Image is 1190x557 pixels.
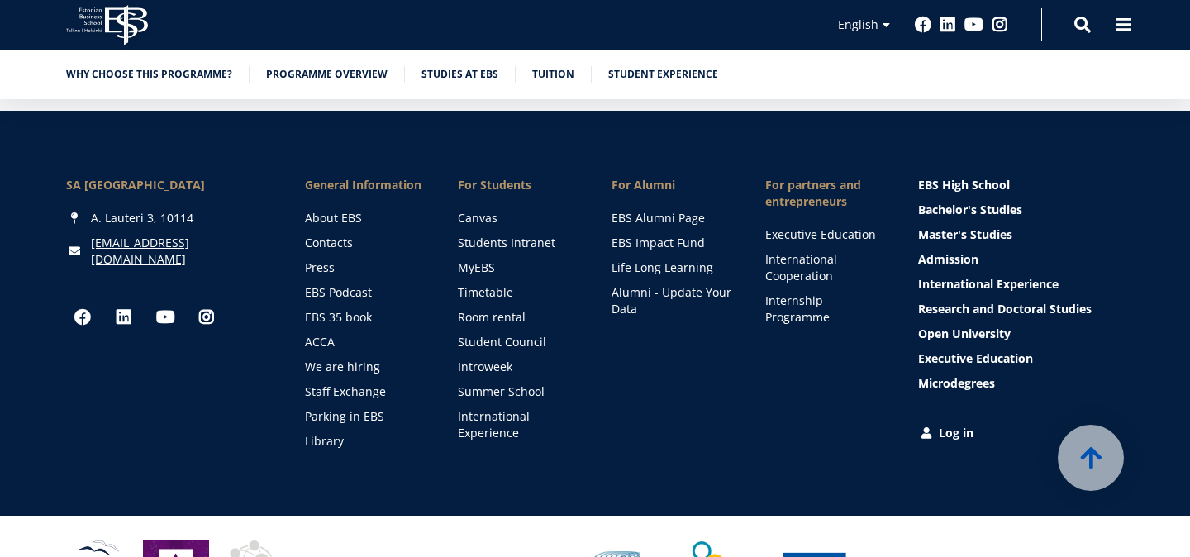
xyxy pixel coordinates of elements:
[19,230,154,245] span: One-year MBA (in Estonian)
[458,259,578,276] a: MyEBS
[305,210,426,226] a: About EBS
[4,274,15,284] input: Technology Innovation MBA
[765,293,886,326] a: Internship Programme
[992,17,1008,33] a: Instagram
[305,177,426,193] span: General Information
[19,273,159,288] span: Technology Innovation MBA
[612,235,732,251] a: EBS Impact Fund
[66,66,232,83] a: Why choose this programme?
[765,251,886,284] a: International Cooperation
[765,177,886,210] span: For partners and entrepreneurs
[190,301,223,334] a: Instagram
[149,301,182,334] a: Youtube
[305,408,426,425] a: Parking in EBS
[305,359,426,375] a: We are hiring
[532,66,574,83] a: Tuition
[918,326,1124,342] a: Open University
[458,359,578,375] a: Introweek
[918,425,1124,441] a: Log in
[940,17,956,33] a: Linkedin
[66,301,99,334] a: Facebook
[305,334,426,350] a: ACCA
[458,284,578,301] a: Timetable
[458,177,578,193] a: For Students
[107,301,140,334] a: Linkedin
[305,259,426,276] a: Press
[458,309,578,326] a: Room rental
[458,408,578,441] a: International Experience
[964,17,983,33] a: Youtube
[918,301,1124,317] a: Research and Doctoral Studies
[305,284,426,301] a: EBS Podcast
[266,66,388,83] a: Programme overview
[305,309,426,326] a: EBS 35 book
[91,235,272,268] a: [EMAIL_ADDRESS][DOMAIN_NAME]
[66,177,272,193] div: SA [GEOGRAPHIC_DATA]
[612,284,732,317] a: Alumni - Update Your Data
[305,235,426,251] a: Contacts
[612,177,732,193] span: For Alumni
[305,433,426,450] a: Library
[918,177,1124,193] a: EBS High School
[918,226,1124,243] a: Master's Studies
[918,350,1124,367] a: Executive Education
[4,231,15,241] input: One-year MBA (in Estonian)
[918,202,1124,218] a: Bachelor's Studies
[458,210,578,226] a: Canvas
[4,252,15,263] input: Two-year MBA
[918,276,1124,293] a: International Experience
[612,210,732,226] a: EBS Alumni Page
[421,66,498,83] a: Studies at EBS
[765,226,886,243] a: Executive Education
[915,17,931,33] a: Facebook
[66,210,272,226] div: A. Lauteri 3, 10114
[393,1,445,16] span: Last Name
[19,251,90,266] span: Two-year MBA
[918,251,1124,268] a: Admission
[305,383,426,400] a: Staff Exchange
[608,66,718,83] a: Student experience
[458,383,578,400] a: Summer School
[612,259,732,276] a: Life Long Learning
[918,375,1124,392] a: Microdegrees
[458,235,578,251] a: Students Intranet
[458,334,578,350] a: Student Council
